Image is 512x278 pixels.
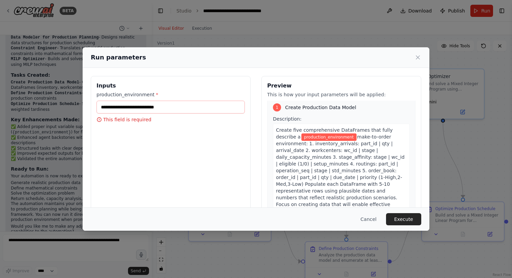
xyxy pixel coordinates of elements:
span: Create five comprehensive DataFrames that fully describe a [276,127,392,140]
h3: Preview [267,82,415,90]
h2: Run parameters [91,53,146,62]
label: production_environment [97,91,245,98]
span: Description: [273,116,301,122]
h3: Inputs [97,82,245,90]
span: Variable: production_environment [301,133,357,141]
div: 1 [273,103,281,111]
span: Create Production Data Model [285,104,356,111]
p: This field is required [97,116,245,123]
p: This is how your input parameters will be applied: [267,91,415,98]
button: Cancel [355,213,382,225]
button: Execute [386,213,421,225]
